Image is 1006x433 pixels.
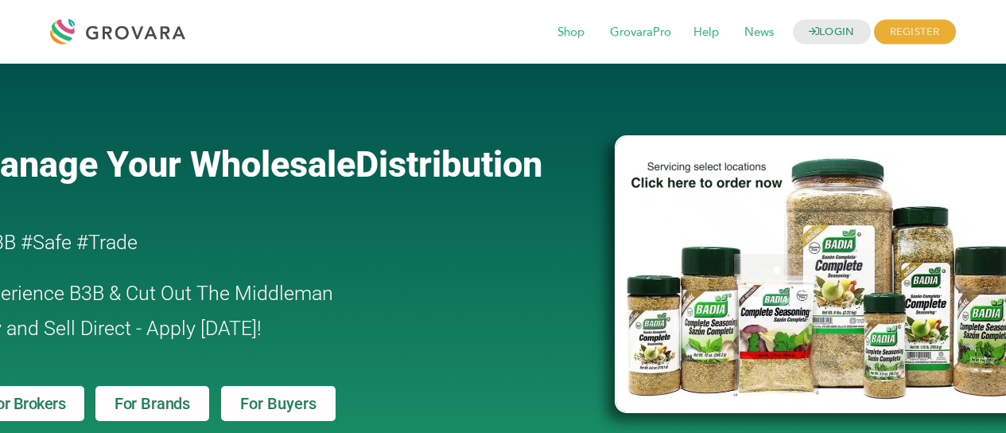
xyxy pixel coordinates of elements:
span: Distribution [355,143,542,185]
a: GrovaraPro [599,24,682,41]
span: News [733,18,785,48]
a: News [733,24,785,41]
a: For Brands [95,386,209,421]
span: For Brands [115,396,190,412]
span: For Buyers [240,396,317,412]
a: Help [682,24,730,41]
a: LOGIN [793,20,871,45]
a: For Buyers [221,386,336,421]
a: Shop [546,24,596,41]
span: REGISTER [874,20,956,45]
span: Shop [546,18,596,48]
span: GrovaraPro [599,18,682,48]
span: Help [682,18,730,48]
